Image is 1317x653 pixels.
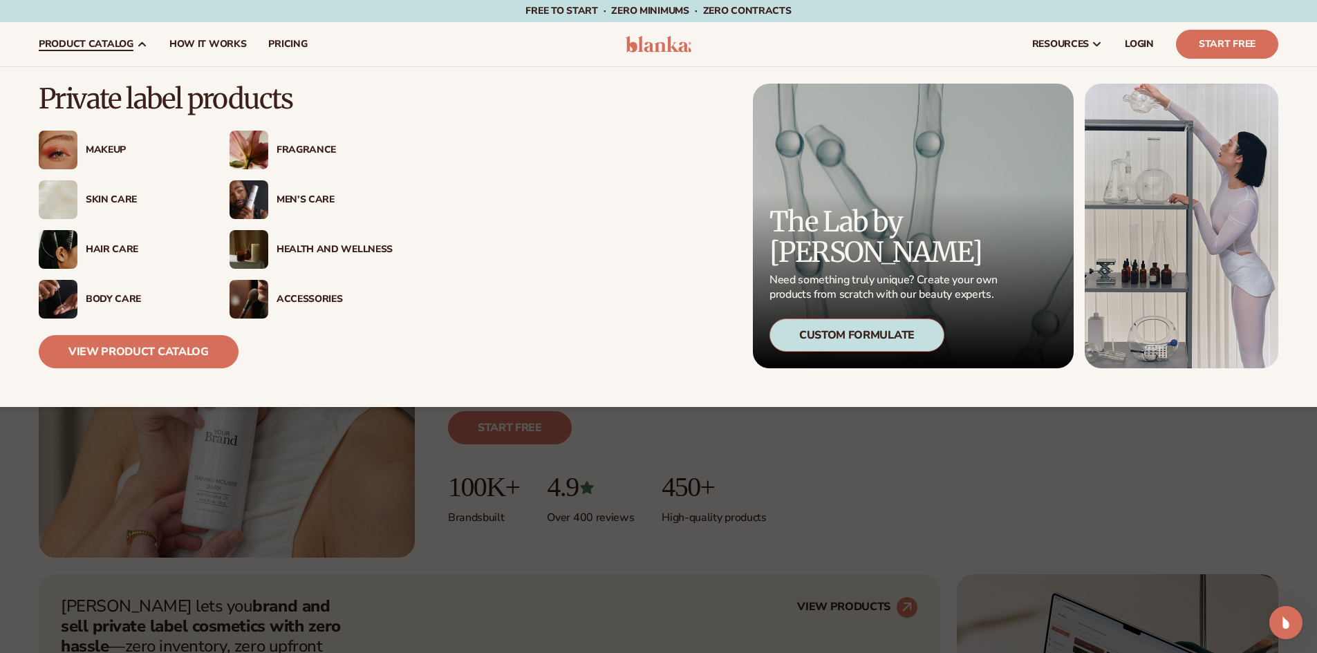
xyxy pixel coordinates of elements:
img: Candles and incense on table. [230,230,268,269]
a: Microscopic product formula. The Lab by [PERSON_NAME] Need something truly unique? Create your ow... [753,84,1074,368]
span: resources [1032,39,1089,50]
a: Female with makeup brush. Accessories [230,280,393,319]
span: How It Works [169,39,247,50]
img: Female with makeup brush. [230,280,268,319]
a: Start Free [1176,30,1278,59]
div: Makeup [86,144,202,156]
div: Open Intercom Messenger [1269,606,1302,639]
img: Female hair pulled back with clips. [39,230,77,269]
span: pricing [268,39,307,50]
a: Cream moisturizer swatch. Skin Care [39,180,202,219]
img: logo [626,36,691,53]
a: Male hand applying moisturizer. Body Care [39,280,202,319]
div: Body Care [86,294,202,305]
a: Female hair pulled back with clips. Hair Care [39,230,202,269]
img: Female with glitter eye makeup. [39,131,77,169]
span: Free to start · ZERO minimums · ZERO contracts [525,4,791,17]
span: LOGIN [1125,39,1154,50]
img: Pink blooming flower. [230,131,268,169]
a: Female with glitter eye makeup. Makeup [39,131,202,169]
a: Candles and incense on table. Health And Wellness [230,230,393,269]
a: Male holding moisturizer bottle. Men’s Care [230,180,393,219]
a: pricing [257,22,318,66]
a: How It Works [158,22,258,66]
img: Male hand applying moisturizer. [39,280,77,319]
div: Hair Care [86,244,202,256]
a: LOGIN [1114,22,1165,66]
a: resources [1021,22,1114,66]
div: Accessories [277,294,393,305]
div: Custom Formulate [769,319,944,352]
img: Male holding moisturizer bottle. [230,180,268,219]
a: Pink blooming flower. Fragrance [230,131,393,169]
p: The Lab by [PERSON_NAME] [769,207,1002,267]
div: Fragrance [277,144,393,156]
p: Private label products [39,84,393,114]
span: product catalog [39,39,133,50]
img: Cream moisturizer swatch. [39,180,77,219]
p: Need something truly unique? Create your own products from scratch with our beauty experts. [769,273,1002,302]
div: Men’s Care [277,194,393,206]
img: Female in lab with equipment. [1085,84,1278,368]
div: Health And Wellness [277,244,393,256]
a: View Product Catalog [39,335,239,368]
div: Skin Care [86,194,202,206]
a: product catalog [28,22,158,66]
